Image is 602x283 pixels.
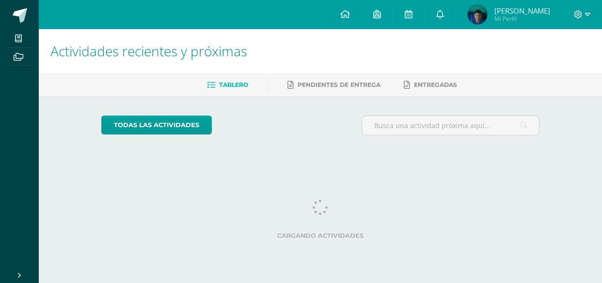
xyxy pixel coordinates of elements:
[101,116,212,134] a: todas las Actividades
[468,5,487,24] img: 4e434cc4545800ff189278f6c51785e1.png
[287,77,380,93] a: Pendientes de entrega
[207,77,248,93] a: Tablero
[101,232,540,239] label: Cargando actividades
[404,77,457,93] a: Entregadas
[414,81,457,88] span: Entregadas
[494,6,550,16] span: [PERSON_NAME]
[219,81,248,88] span: Tablero
[50,42,247,60] span: Actividades recientes y próximas
[298,81,380,88] span: Pendientes de entrega
[494,15,550,23] span: Mi Perfil
[362,116,539,135] input: Busca una actividad próxima aquí...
